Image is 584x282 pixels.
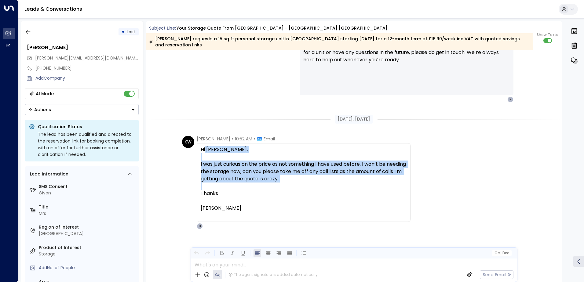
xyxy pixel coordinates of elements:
span: [PERSON_NAME] [197,136,230,142]
button: Actions [25,104,139,115]
div: I was just curious on the price as not something I have used before. I won’t be needing the stora... [201,161,407,183]
div: Actions [28,107,51,112]
div: [PERSON_NAME] [201,204,407,212]
span: Cc Bcc [494,251,509,255]
span: kathryn-weaver@hotmail.com [35,55,139,61]
div: [DATE], [DATE] [335,115,373,124]
div: [GEOGRAPHIC_DATA] [39,230,136,237]
button: Undo [193,249,200,257]
div: Mrs [39,210,136,217]
span: Show Texts [537,32,558,38]
div: [PHONE_NUMBER] [35,65,139,71]
span: Subject Line: [149,25,176,31]
label: Title [39,204,136,210]
button: Cc|Bcc [492,250,511,256]
div: Lead Information [28,171,68,177]
a: Leads & Conversations [24,5,82,13]
label: Product of Interest [39,244,136,251]
span: | [500,251,502,255]
div: Your storage quote from [GEOGRAPHIC_DATA] - [GEOGRAPHIC_DATA] [GEOGRAPHIC_DATA] [177,25,388,31]
div: Button group with a nested menu [25,104,139,115]
div: [PERSON_NAME] [27,44,139,51]
div: Thanks [201,190,407,197]
div: [PERSON_NAME] requests a 15 sq ft personal storage unit in [GEOGRAPHIC_DATA] starting [DATE] for ... [149,36,529,48]
span: [PERSON_NAME][EMAIL_ADDRESS][DOMAIN_NAME] [35,55,139,61]
div: O [197,223,203,229]
div: AddCompany [35,75,139,81]
div: • [122,26,125,37]
div: KW [182,136,194,148]
label: Region of Interest [39,224,136,230]
div: The agent signature is added automatically [228,272,318,277]
span: Lost [127,29,135,35]
div: AI Mode [36,91,54,97]
div: Given [39,190,136,196]
div: Hi [PERSON_NAME], [201,146,407,219]
button: Redo [203,249,211,257]
div: K [507,96,513,103]
div: AddNo. of People [39,265,136,271]
p: Qualification Status [38,124,135,130]
span: Email [264,136,275,142]
div: Storage [39,251,136,257]
span: 10:52 AM [235,136,252,142]
span: • [254,136,255,142]
label: SMS Consent [39,183,136,190]
div: The lead has been qualified and directed to the reservation link for booking completion, with an ... [38,131,135,158]
span: • [232,136,233,142]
